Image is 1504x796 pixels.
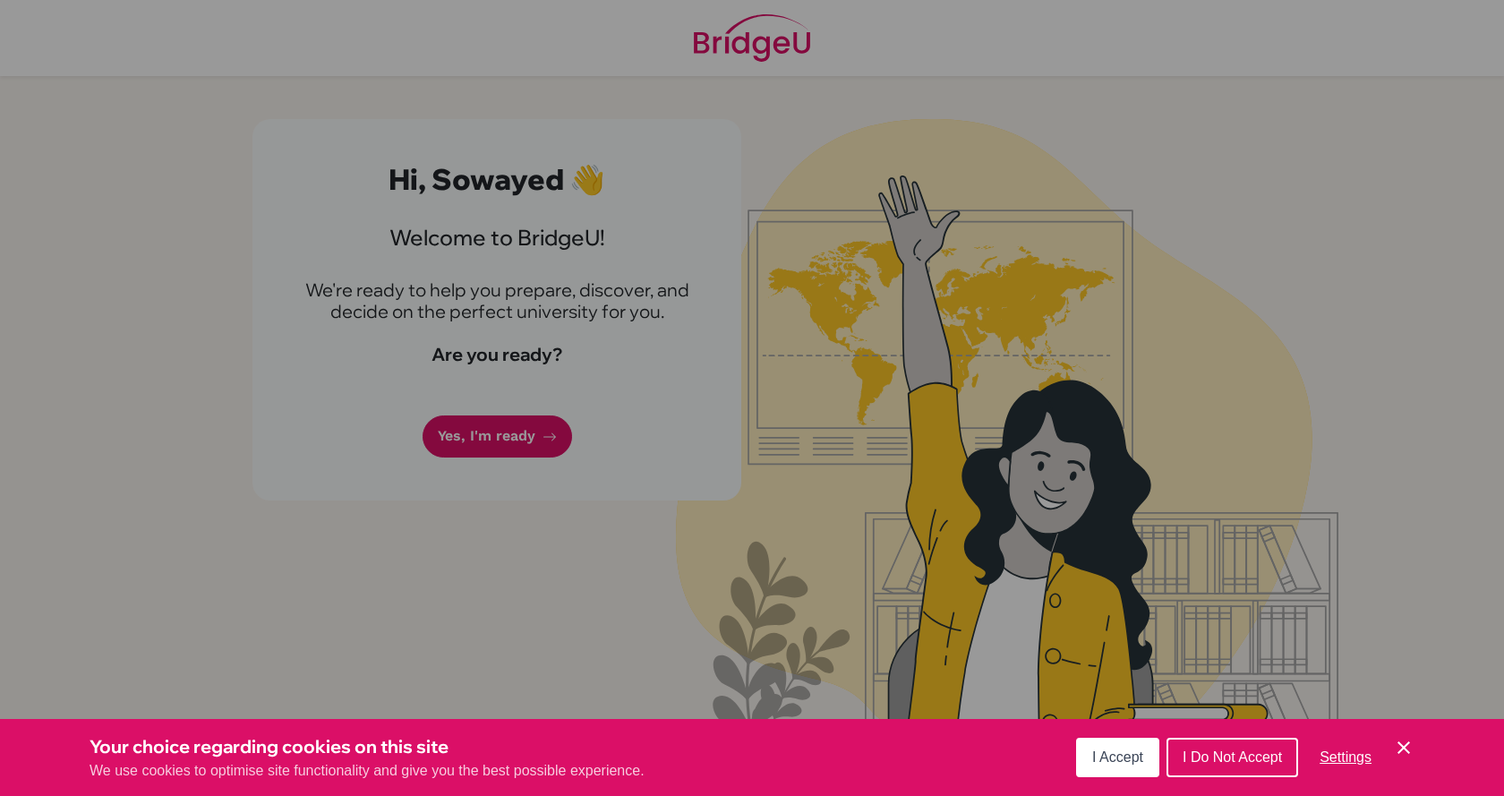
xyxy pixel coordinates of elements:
span: I Accept [1092,749,1143,765]
span: Settings [1320,749,1372,765]
h3: Your choice regarding cookies on this site [90,733,645,760]
button: I Accept [1076,738,1159,777]
button: Save and close [1393,737,1414,758]
button: Settings [1305,740,1386,775]
p: We use cookies to optimise site functionality and give you the best possible experience. [90,760,645,782]
button: I Do Not Accept [1166,738,1298,777]
span: I Do Not Accept [1183,749,1282,765]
